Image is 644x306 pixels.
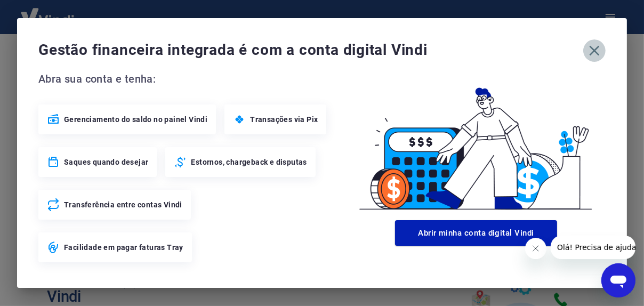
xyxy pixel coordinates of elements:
[525,238,546,259] iframe: Fechar mensagem
[347,70,606,216] img: Good Billing
[64,114,207,125] span: Gerenciamento do saldo no painel Vindi
[551,236,635,259] iframe: Mensagem da empresa
[64,199,182,210] span: Transferência entre contas Vindi
[38,70,347,87] span: Abra sua conta e tenha:
[64,157,148,167] span: Saques quando desejar
[6,7,90,16] span: Olá! Precisa de ajuda?
[601,263,635,297] iframe: Botão para abrir a janela de mensagens
[64,242,183,253] span: Facilidade em pagar faturas Tray
[191,157,307,167] span: Estornos, chargeback e disputas
[395,220,557,246] button: Abrir minha conta digital Vindi
[250,114,318,125] span: Transações via Pix
[38,39,583,61] span: Gestão financeira integrada é com a conta digital Vindi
